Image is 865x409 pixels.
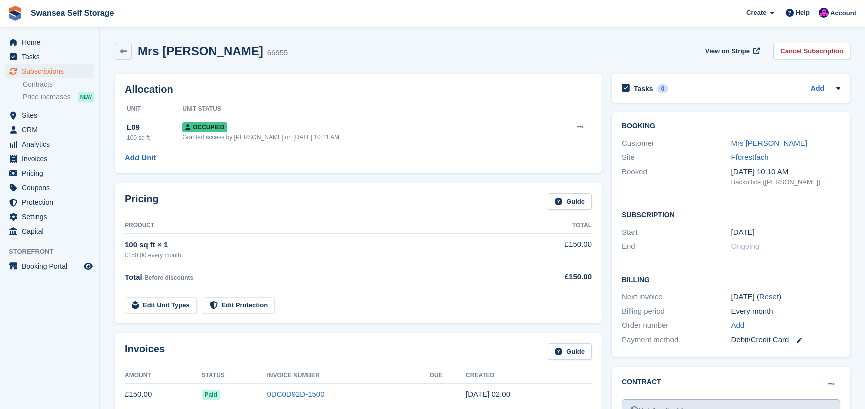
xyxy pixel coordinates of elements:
[82,260,94,272] a: Preview store
[22,210,82,224] span: Settings
[5,224,94,238] a: menu
[22,195,82,209] span: Protection
[125,218,520,234] th: Product
[731,139,808,147] a: Mrs [PERSON_NAME]
[22,50,82,64] span: Tasks
[622,334,731,346] div: Payment method
[125,343,165,360] h2: Invoices
[202,368,267,384] th: Status
[267,368,430,384] th: Invoice Number
[5,166,94,180] a: menu
[466,390,510,398] time: 2025-09-09 01:00:40 UTC
[5,210,94,224] a: menu
[731,166,841,178] div: [DATE] 10:10 AM
[8,6,23,21] img: stora-icon-8386f47178a22dfd0bd8f6a31ec36ba5ce8667c1dd55bd0f319d3a0aa187defe.svg
[796,8,810,18] span: Help
[203,297,275,314] a: Edit Protection
[125,239,520,251] div: 100 sq ft × 1
[22,64,82,78] span: Subscriptions
[5,50,94,64] a: menu
[5,35,94,49] a: menu
[125,251,520,260] div: £150.00 every month
[622,241,731,252] div: End
[138,44,263,58] h2: Mrs [PERSON_NAME]
[731,320,745,331] a: Add
[22,108,82,122] span: Sites
[731,306,841,317] div: Every month
[22,152,82,166] span: Invoices
[22,224,82,238] span: Capital
[731,153,769,161] a: Fforestfach
[9,247,99,257] span: Storefront
[701,43,762,59] a: View on Stripe
[202,390,220,400] span: Paid
[23,92,71,102] span: Price increases
[705,46,750,56] span: View on Stripe
[622,209,840,219] h2: Subscription
[5,123,94,137] a: menu
[430,368,466,384] th: Due
[5,152,94,166] a: menu
[22,259,82,273] span: Booking Portal
[811,83,824,95] a: Add
[622,166,731,187] div: Booked
[23,91,94,102] a: Price increases NEW
[22,35,82,49] span: Home
[830,8,856,18] span: Account
[634,84,653,93] h2: Tasks
[5,181,94,195] a: menu
[182,101,543,117] th: Unit Status
[622,320,731,331] div: Order number
[746,8,766,18] span: Create
[125,383,202,406] td: £150.00
[182,133,543,142] div: Granted access by [PERSON_NAME] on [DATE] 10:11 AM
[5,259,94,273] a: menu
[759,292,779,301] a: Reset
[622,274,840,284] h2: Billing
[127,122,182,133] div: L09
[182,122,227,132] span: Occupied
[125,273,142,281] span: Total
[125,193,159,210] h2: Pricing
[22,181,82,195] span: Coupons
[548,343,592,360] a: Guide
[731,291,841,303] div: [DATE] ( )
[520,233,592,265] td: £150.00
[622,291,731,303] div: Next invoice
[22,137,82,151] span: Analytics
[520,271,592,283] div: £150.00
[5,195,94,209] a: menu
[466,368,592,384] th: Created
[144,274,193,281] span: Before discounts
[622,306,731,317] div: Billing period
[731,242,760,250] span: Ongoing
[657,84,669,93] div: 0
[125,84,592,95] h2: Allocation
[622,377,661,387] h2: Contract
[78,92,94,102] div: NEW
[267,390,324,398] a: 0DC0D92D-1500
[125,368,202,384] th: Amount
[731,334,841,346] div: Debit/Credit Card
[731,227,755,238] time: 2025-01-09 01:00:00 UTC
[125,152,156,164] a: Add Unit
[520,218,592,234] th: Total
[622,138,731,149] div: Customer
[125,297,197,314] a: Edit Unit Types
[5,64,94,78] a: menu
[27,5,118,21] a: Swansea Self Storage
[622,227,731,238] div: Start
[5,108,94,122] a: menu
[819,8,829,18] img: Donna Davies
[622,152,731,163] div: Site
[22,166,82,180] span: Pricing
[773,43,850,59] a: Cancel Subscription
[22,123,82,137] span: CRM
[622,122,840,130] h2: Booking
[267,47,288,59] div: 66955
[125,101,182,117] th: Unit
[731,177,841,187] div: Backoffice ([PERSON_NAME])
[5,137,94,151] a: menu
[548,193,592,210] a: Guide
[23,80,94,89] a: Contracts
